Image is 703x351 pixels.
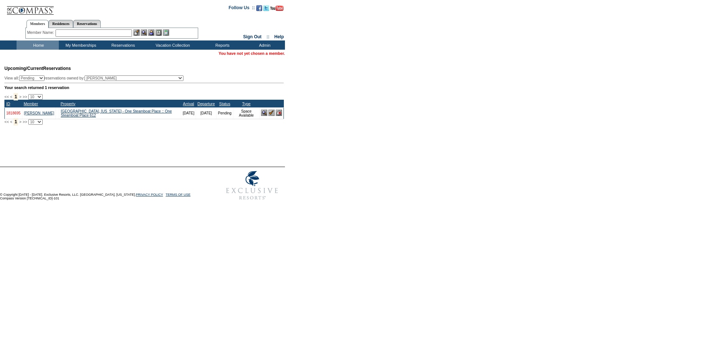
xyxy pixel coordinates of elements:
a: Residences [49,20,73,28]
a: Become our fan on Facebook [256,7,262,12]
a: ID [6,102,10,106]
a: 1818695 [6,111,21,115]
img: Exclusive Resorts [219,167,285,204]
span: > [19,95,21,99]
td: [DATE] [196,107,216,119]
a: TERMS OF USE [166,193,191,196]
span: < [10,95,12,99]
a: Follow us on Twitter [263,7,269,12]
a: Help [274,34,284,39]
span: >> [22,95,27,99]
span: << [4,120,9,124]
a: [PERSON_NAME] [24,111,54,115]
a: PRIVACY POLICY [136,193,163,196]
img: Subscribe to our YouTube Channel [270,6,283,11]
span: >> [22,120,27,124]
a: Property [61,102,75,106]
td: Reports [200,40,243,50]
span: << [4,95,9,99]
img: Confirm Reservation [268,110,275,116]
div: Your search returned 1 reservation [4,85,284,90]
span: < [10,120,12,124]
a: Arrival [183,102,194,106]
a: Status [219,102,230,106]
span: :: [267,34,270,39]
img: b_calculator.gif [163,29,169,36]
td: Vacation Collection [143,40,200,50]
span: 1 [14,118,18,125]
span: Reservations [4,66,71,71]
img: View [141,29,147,36]
a: Departure [197,102,215,106]
span: > [19,120,21,124]
img: Follow us on Twitter [263,5,269,11]
a: Member [24,102,38,106]
td: [DATE] [181,107,196,119]
td: My Memberships [59,40,101,50]
a: [GEOGRAPHIC_DATA], [US_STATE] - One Steamboat Place :: One Steamboat Place 612 [61,109,172,117]
a: Type [242,102,250,106]
td: Reservations [101,40,143,50]
td: Follow Us :: [229,4,255,13]
img: View Reservation [261,110,267,116]
div: View all: reservations owned by: [4,75,187,81]
td: Home [17,40,59,50]
img: Cancel Reservation [276,110,282,116]
span: Upcoming/Current [4,66,43,71]
a: Members [26,20,49,28]
img: Become our fan on Facebook [256,5,262,11]
img: Reservations [156,29,162,36]
span: 1 [14,93,18,100]
a: Reservations [73,20,101,28]
a: Subscribe to our YouTube Channel [270,7,283,12]
td: Space Available [233,107,260,119]
div: Member Name: [27,29,56,36]
span: You have not yet chosen a member. [219,51,285,56]
td: Pending [216,107,233,119]
a: Sign Out [243,34,261,39]
img: Impersonate [148,29,154,36]
img: b_edit.gif [133,29,140,36]
td: Admin [243,40,285,50]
